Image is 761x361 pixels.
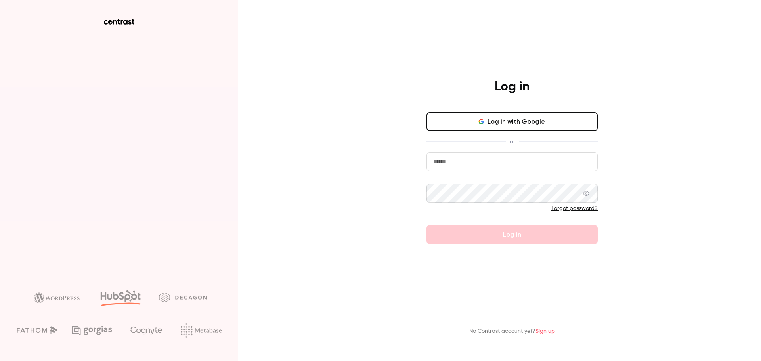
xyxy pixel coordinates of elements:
[495,79,530,95] h4: Log in
[426,112,598,131] button: Log in with Google
[506,138,519,146] span: or
[535,329,555,334] a: Sign up
[159,293,207,302] img: decagon
[551,206,598,211] a: Forgot password?
[469,327,555,336] p: No Contrast account yet?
